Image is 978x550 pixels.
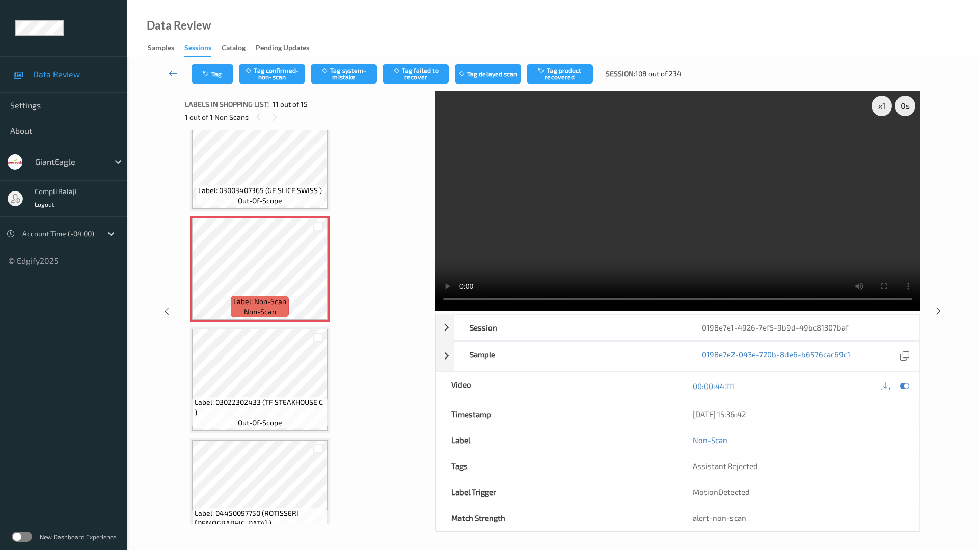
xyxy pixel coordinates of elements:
span: out-of-scope [238,418,282,428]
a: Sessions [184,41,222,57]
button: Tag product recovered [527,64,593,84]
a: Samples [148,41,184,56]
div: Label Trigger [436,479,678,505]
span: Assistant Rejected [693,461,758,471]
a: Catalog [222,41,256,56]
div: Label [436,427,678,453]
div: Sample [454,342,687,371]
div: Session [454,315,687,340]
span: Label: 03022302433 (TF STEAKHOUSE C ) [195,397,325,418]
button: Tag confirmed-non-scan [239,64,305,84]
span: 108 out of 234 [635,69,682,79]
div: alert-non-scan [693,513,904,523]
div: 1 out of 1 Non Scans [185,111,428,123]
a: Pending Updates [256,41,319,56]
div: [DATE] 15:36:42 [693,409,904,419]
button: Tag system-mistake [311,64,377,84]
div: Catalog [222,43,246,56]
div: MotionDetected [677,479,919,505]
div: Tags [436,453,678,479]
button: Tag [192,64,233,84]
div: Sample0198e7e2-043e-720b-8de6-b6576cac69c1 [436,341,920,371]
span: Label: 03003407365 (GE SLICE SWISS ) [198,185,322,196]
span: 11 out of 15 [273,99,308,109]
span: Label: 04450097750 (ROTISSERI [DEMOGRAPHIC_DATA] ) [195,508,325,529]
div: Data Review [147,20,211,31]
button: Tag delayed scan [455,64,521,84]
div: Session0198e7e1-4926-7ef5-9b9d-49bc81307baf [436,314,920,341]
div: Sessions [184,43,211,57]
div: Pending Updates [256,43,309,56]
a: Non-Scan [693,435,727,445]
span: non-scan [244,307,276,317]
div: 0 s [895,96,915,116]
a: 00:00:44.111 [693,381,735,391]
div: Samples [148,43,174,56]
div: Match Strength [436,505,678,531]
div: Video [436,372,678,401]
button: Tag failed to recover [383,64,449,84]
div: 0198e7e1-4926-7ef5-9b9d-49bc81307baf [687,315,919,340]
span: out-of-scope [238,196,282,206]
div: x 1 [872,96,892,116]
a: 0198e7e2-043e-720b-8de6-b6576cac69c1 [702,349,850,363]
span: Labels in shopping list: [185,99,269,109]
div: Timestamp [436,401,678,427]
span: Label: Non-Scan [233,296,286,307]
span: Session: [606,69,635,79]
